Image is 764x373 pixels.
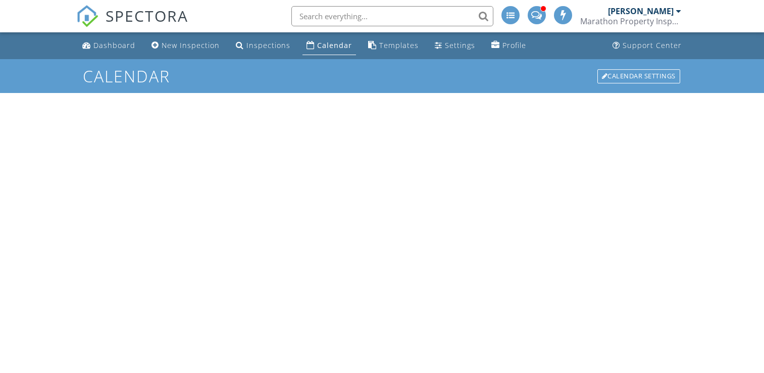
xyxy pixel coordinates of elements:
[364,36,423,55] a: Templates
[502,40,526,50] div: Profile
[246,40,290,50] div: Inspections
[431,36,479,55] a: Settings
[106,5,188,26] span: SPECTORA
[580,16,681,26] div: Marathon Property Inspectors
[291,6,493,26] input: Search everything...
[487,36,530,55] a: Profile
[78,36,139,55] a: Dashboard
[76,5,98,27] img: The Best Home Inspection Software - Spectora
[596,68,681,84] a: Calendar Settings
[608,36,686,55] a: Support Center
[93,40,135,50] div: Dashboard
[608,6,674,16] div: [PERSON_NAME]
[302,36,356,55] a: Calendar
[317,40,352,50] div: Calendar
[379,40,419,50] div: Templates
[597,69,680,83] div: Calendar Settings
[83,67,681,85] h1: Calendar
[623,40,682,50] div: Support Center
[147,36,224,55] a: New Inspection
[445,40,475,50] div: Settings
[232,36,294,55] a: Inspections
[162,40,220,50] div: New Inspection
[76,14,188,35] a: SPECTORA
